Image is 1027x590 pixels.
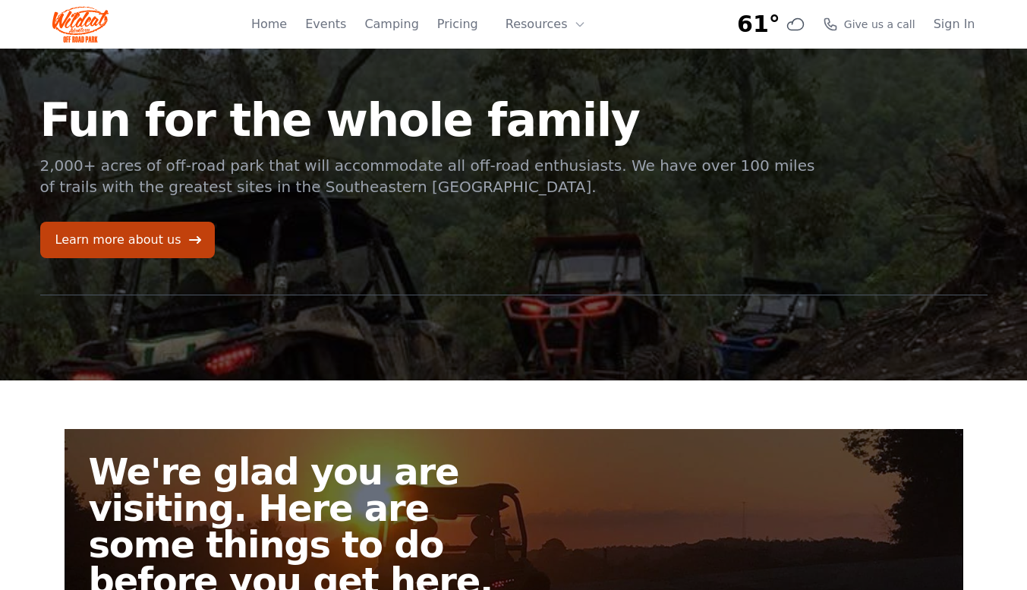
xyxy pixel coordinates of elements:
a: Learn more about us [40,222,215,258]
img: Wildcat Logo [52,6,109,43]
span: 61° [737,11,780,38]
p: 2,000+ acres of off-road park that will accommodate all off-road enthusiasts. We have over 100 mi... [40,155,818,197]
button: Resources [496,9,595,39]
h1: Fun for the whole family [40,97,818,143]
a: Pricing [437,15,478,33]
span: Give us a call [844,17,915,32]
a: Sign In [934,15,975,33]
a: Give us a call [823,17,915,32]
a: Camping [364,15,418,33]
a: Home [251,15,287,33]
a: Events [305,15,346,33]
